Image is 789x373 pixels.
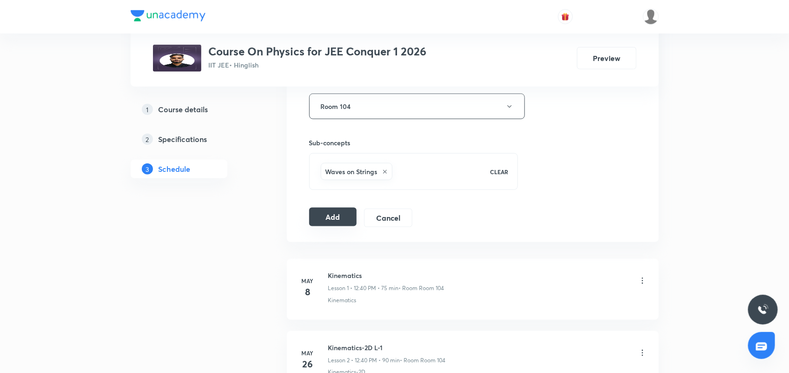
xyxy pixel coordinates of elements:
[328,271,444,280] h6: Kinematics
[490,168,508,176] p: CLEAR
[142,134,153,145] p: 2
[757,304,769,315] img: ttu
[577,47,637,69] button: Preview
[142,104,153,115] p: 1
[328,356,400,365] p: Lesson 2 • 12:40 PM • 90 min
[328,343,446,353] h6: Kinematics-2D L-1
[159,134,207,145] h5: Specifications
[131,10,206,24] a: Company Logo
[131,100,257,119] a: 1Course details
[159,163,191,175] h5: Schedule
[309,208,357,226] button: Add
[298,357,317,371] h4: 26
[131,10,206,21] img: Company Logo
[400,356,446,365] p: • Room Room 104
[298,277,317,285] h6: May
[309,94,525,119] button: Room 104
[209,60,427,70] p: IIT JEE • Hinglish
[561,13,570,21] img: avatar
[131,130,257,149] a: 2Specifications
[159,104,208,115] h5: Course details
[298,285,317,299] h4: 8
[298,349,317,357] h6: May
[328,296,357,305] p: Kinematics
[309,138,518,148] h6: Sub-concepts
[153,45,201,72] img: 431335b6e84049309f37e21215f05a89.jpg
[558,9,573,24] button: avatar
[364,209,412,227] button: Cancel
[643,9,659,25] img: Bhuwan Singh
[328,284,399,292] p: Lesson 1 • 12:40 PM • 75 min
[399,284,444,292] p: • Room Room 104
[325,167,378,176] h6: Waves on Strings
[142,163,153,175] p: 3
[209,45,427,58] h3: Course On Physics for JEE Conquer 1 2026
